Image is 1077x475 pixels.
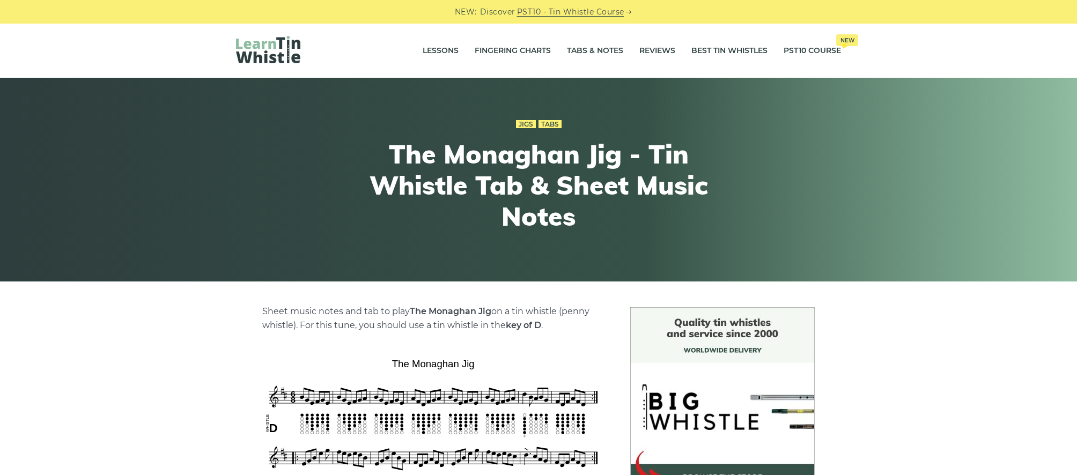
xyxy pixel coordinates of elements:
[423,38,459,64] a: Lessons
[538,120,562,129] a: Tabs
[691,38,768,64] a: Best Tin Whistles
[567,38,623,64] a: Tabs & Notes
[784,38,841,64] a: PST10 CourseNew
[836,34,858,46] span: New
[410,306,491,316] strong: The Monaghan Jig
[506,320,541,330] strong: key of D
[341,139,736,232] h1: The Monaghan Jig - Tin Whistle Tab & Sheet Music Notes
[236,36,300,63] img: LearnTinWhistle.com
[262,305,604,332] p: Sheet music notes and tab to play on a tin whistle (penny whistle). For this tune, you should use...
[475,38,551,64] a: Fingering Charts
[639,38,675,64] a: Reviews
[516,120,536,129] a: Jigs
